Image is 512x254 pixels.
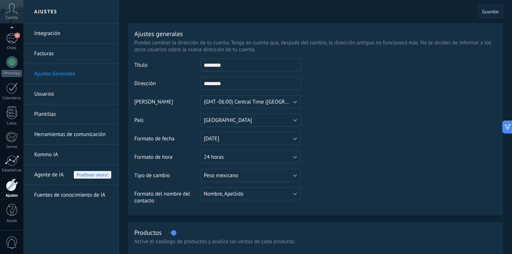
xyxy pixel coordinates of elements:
[1,145,22,149] div: Correo
[134,58,200,77] td: Título
[200,187,301,200] button: Nombre, Apellido
[23,165,118,185] li: Agente de IA
[14,32,20,38] span: 2
[204,135,219,142] span: [DATE]
[1,193,22,198] div: Ajustes
[23,185,118,205] li: Fuentes de conocimiento de IA
[134,187,200,210] td: Formato del nombre del contacto
[23,23,118,44] li: Integración
[1,219,22,223] div: Ayuda
[134,30,183,38] div: Ajustes generales
[204,98,372,105] span: (GMT -06:00) Central Time ([GEOGRAPHIC_DATA] & [GEOGRAPHIC_DATA])
[1,121,22,126] div: Listas
[134,150,200,169] td: Formato de hora
[34,145,111,165] a: Kommo IA
[34,64,111,84] a: Ajustes Generales
[134,114,200,132] td: País
[200,169,301,182] button: Peso mexicano
[134,169,200,187] td: Tipo de cambio
[134,238,497,245] div: Active el catálogo de productos y analice las ventas de cada producto.
[200,132,301,145] button: [DATE]
[134,95,200,114] td: [PERSON_NAME]
[134,77,200,95] td: Dirección
[204,117,252,124] span: [GEOGRAPHIC_DATA]
[204,154,224,161] span: 24 horas
[23,84,118,104] li: Usuarios
[34,104,111,124] a: Plantillas
[74,171,111,179] span: Pruébalo ahora!
[200,150,301,163] button: 24 horas
[34,124,111,145] a: Herramientas de comunicación
[200,114,301,127] button: [GEOGRAPHIC_DATA]
[478,4,503,18] button: Guardar
[34,165,111,185] a: Agente de IAPruébalo ahora!
[134,228,162,237] div: Productos
[34,44,111,64] a: Facturas
[134,39,497,53] p: Puedes cambiar la dirección de tu cuenta. Tenga en cuenta que, después del cambio, la dirección a...
[34,185,111,205] a: Fuentes de conocimiento de IA
[34,23,111,44] a: Integración
[1,168,22,173] div: Estadísticas
[6,16,18,20] span: Cuenta
[23,145,118,165] li: Kommo IA
[200,95,301,108] button: (GMT -06:00) Central Time ([GEOGRAPHIC_DATA] & [GEOGRAPHIC_DATA])
[482,9,499,14] span: Guardar
[1,96,22,101] div: Calendario
[204,172,238,179] span: Peso mexicano
[1,70,22,77] div: WhatsApp
[204,190,243,197] span: Nombre, Apellido
[23,104,118,124] li: Plantillas
[1,46,22,51] div: Chats
[23,44,118,64] li: Facturas
[23,124,118,145] li: Herramientas de comunicación
[34,165,64,185] span: Agente de IA
[34,84,111,104] a: Usuarios
[134,132,200,150] td: Formato de fecha
[23,64,118,84] li: Ajustes Generales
